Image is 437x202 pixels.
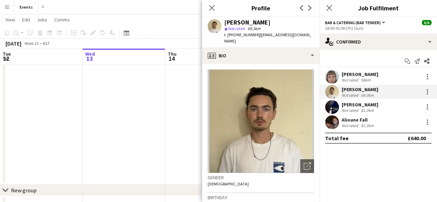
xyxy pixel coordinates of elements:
div: Alioune Fall [342,117,375,123]
div: 18:00-01:00 (7h) (Sun) [325,26,431,31]
span: Edit [22,17,30,23]
span: Wed [85,51,95,57]
span: 14 [167,55,177,62]
div: 81.2km [360,123,375,128]
span: 12 [2,55,11,62]
span: 13 [84,55,95,62]
div: Total fee [325,135,349,142]
div: Not rated [342,123,360,128]
div: [PERSON_NAME] [224,19,270,26]
span: Jobs [37,17,47,23]
div: 81.2km [360,108,375,113]
div: Open photos pop-in [300,159,314,173]
div: [PERSON_NAME] [342,71,378,77]
span: 6/6 [422,20,431,25]
div: New group [11,187,37,194]
h3: Job Fulfilment [320,3,437,12]
span: t. [PHONE_NUMBER] [224,32,260,37]
span: Thu [168,51,177,57]
span: Week 33 [23,41,40,46]
div: BST [43,41,50,46]
div: Not rated [342,108,360,113]
a: View [3,15,18,24]
span: [DEMOGRAPHIC_DATA] [208,181,249,186]
div: £640.00 [408,135,426,142]
a: Edit [19,15,33,24]
span: | [EMAIL_ADDRESS][DOMAIN_NAME] [224,32,312,44]
a: Jobs [34,15,50,24]
div: Confirmed [320,33,437,50]
div: [DATE] [6,40,21,47]
div: Bio [202,47,320,64]
h3: Gender [208,174,314,181]
img: Crew avatar or photo [208,69,314,173]
button: Events [14,0,39,14]
div: 58km [360,77,372,83]
h3: Birthday [208,194,314,201]
div: Not rated [342,77,360,83]
span: View [6,17,15,23]
span: Not rated [228,26,245,31]
button: Bar & Catering (Bar Tender) [325,20,386,25]
span: Tue [3,51,11,57]
h3: Profile [202,3,320,12]
span: 69.3km [246,26,262,31]
div: Not rated [342,93,360,98]
div: [PERSON_NAME] [342,86,378,93]
div: 69.3km [360,93,375,98]
span: Bar & Catering (Bar Tender) [325,20,381,25]
div: [PERSON_NAME] [342,102,378,108]
span: Comms [54,17,70,23]
a: Comms [51,15,73,24]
